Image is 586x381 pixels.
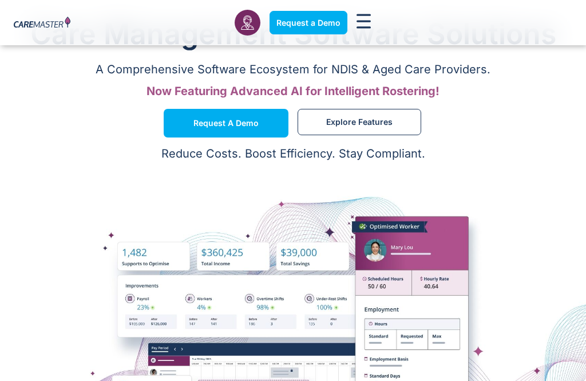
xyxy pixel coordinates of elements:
a: Explore Features [298,109,421,135]
img: CareMaster Logo [14,17,70,29]
span: Request a Demo [276,18,340,28]
span: Request a Demo [193,120,259,126]
span: Explore Features [326,119,393,125]
p: A Comprehensive Software Ecosystem for NDIS & Aged Care Providers. [11,62,575,76]
p: Reduce Costs. Boost Efficiency. Stay Compliant. [7,147,579,160]
a: Request a Demo [164,109,288,138]
span: Now Featuring Advanced AI for Intelligent Rostering! [146,84,439,98]
div: Menu Toggle [357,14,371,31]
a: Request a Demo [270,11,347,34]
